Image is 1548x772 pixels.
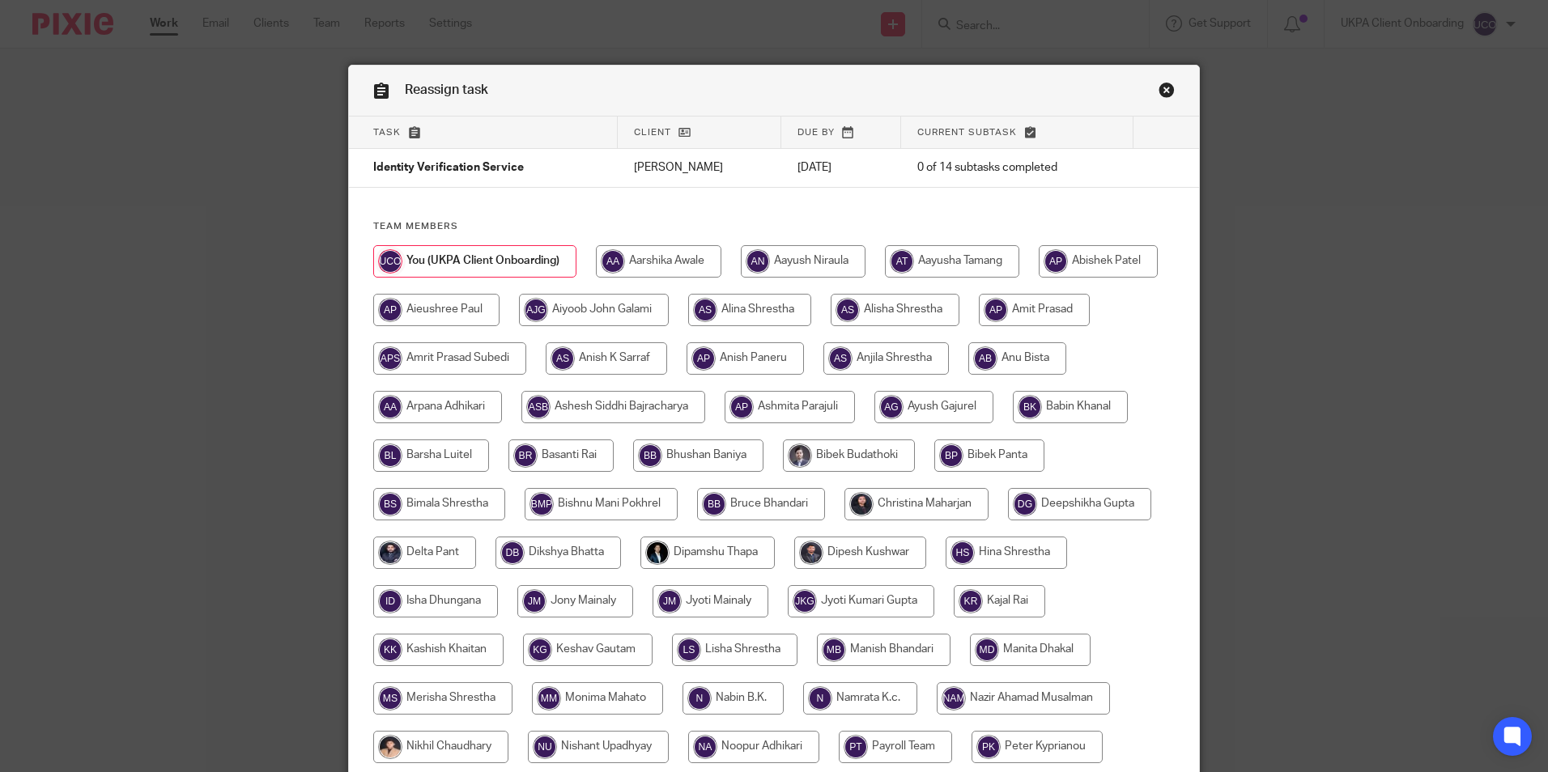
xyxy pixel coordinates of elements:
p: [DATE] [797,159,885,176]
span: Due by [797,128,835,137]
a: Close this dialog window [1159,82,1175,104]
p: [PERSON_NAME] [634,159,765,176]
span: Client [634,128,671,137]
span: Current subtask [917,128,1017,137]
span: Task [373,128,401,137]
td: 0 of 14 subtasks completed [901,149,1133,188]
span: Reassign task [405,83,488,96]
h4: Team members [373,220,1175,233]
span: Identity Verification Service [373,163,524,174]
